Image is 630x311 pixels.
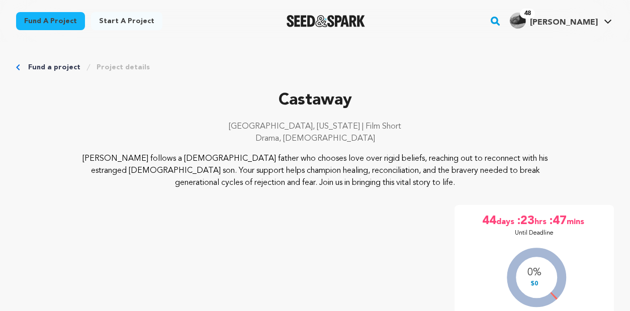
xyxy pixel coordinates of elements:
a: Seed&Spark Homepage [287,15,366,27]
img: a624ee36a3fc43d5.png [510,13,526,29]
a: Nathan M.'s Profile [508,11,614,29]
div: Nathan M.'s Profile [510,13,598,29]
span: :47 [549,213,567,229]
a: Fund a project [28,62,80,72]
a: Start a project [91,12,162,30]
span: :23 [516,213,534,229]
p: Until Deadline [515,229,554,237]
img: Seed&Spark Logo Dark Mode [287,15,366,27]
p: Drama, [DEMOGRAPHIC_DATA] [16,133,614,145]
span: hrs [534,213,549,229]
p: Castaway [16,88,614,113]
p: [PERSON_NAME] follows a [DEMOGRAPHIC_DATA] father who chooses love over rigid beliefs, reaching o... [76,153,554,189]
span: mins [567,213,586,229]
span: Nathan M.'s Profile [508,11,614,32]
div: Breadcrumb [16,62,614,72]
a: Fund a project [16,12,85,30]
span: 44 [482,213,496,229]
span: days [496,213,516,229]
span: [PERSON_NAME] [530,19,598,27]
p: [GEOGRAPHIC_DATA], [US_STATE] | Film Short [16,121,614,133]
a: Project details [97,62,150,72]
span: 48 [520,9,535,19]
